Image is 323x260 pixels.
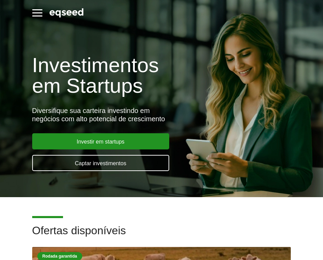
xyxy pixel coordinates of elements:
[32,155,169,171] a: Captar investimentos
[49,7,84,19] img: EqSeed
[32,55,291,96] h1: Investimentos em Startups
[32,106,291,123] div: Diversifique sua carteira investindo em negócios com alto potencial de crescimento
[32,133,169,149] a: Investir em startups
[32,225,291,247] h2: Ofertas disponíveis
